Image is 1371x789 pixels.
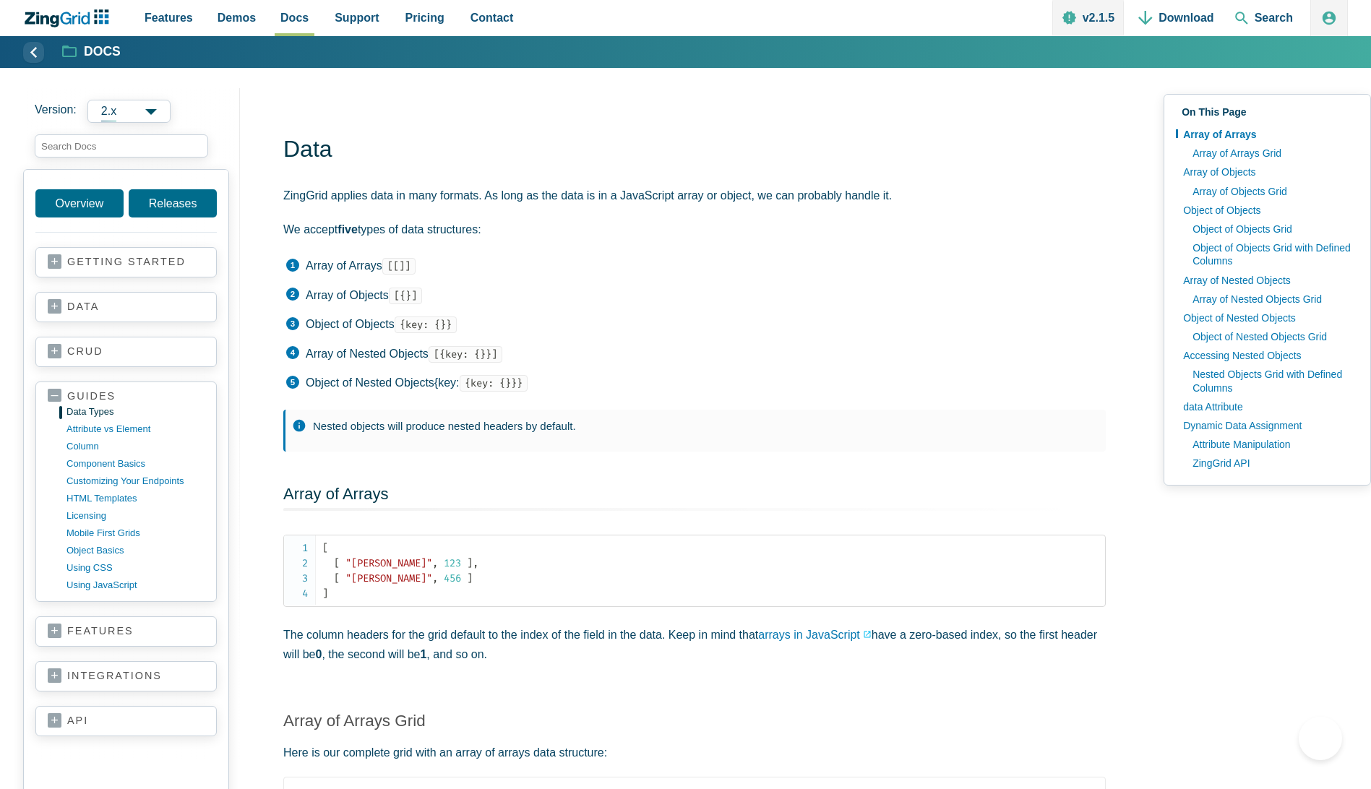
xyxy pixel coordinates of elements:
[382,258,416,275] code: [[]]
[432,572,438,585] span: ,
[1176,397,1359,416] a: data Attribute
[66,490,205,507] a: HTML templates
[1176,271,1359,290] a: Array of Nested Objects
[285,345,1106,363] li: Array of Nested Objects
[473,557,478,569] span: ,
[283,712,426,730] a: Array of Arrays Grid
[48,345,205,359] a: crud
[1176,125,1359,144] a: Array of Arrays
[758,625,872,644] a: arrays in JavaScript
[405,8,444,27] span: Pricing
[1185,365,1359,397] a: Nested Objects Grid with Defined Columns
[389,288,422,304] code: [{}]
[35,134,208,158] input: search input
[218,8,256,27] span: Demos
[145,8,193,27] span: Features
[470,8,514,27] span: Contact
[283,220,1106,239] p: We accept types of data structures:
[285,256,1106,275] li: Array of Arrays
[283,134,1106,167] h1: Data
[1185,435,1359,454] a: Attribute Manipulation
[444,572,461,585] span: 456
[322,542,328,554] span: [
[63,43,121,61] a: Docs
[467,572,473,585] span: ]
[345,572,432,585] span: "[PERSON_NAME]"
[283,186,1106,205] p: ZingGrid applies data in many formats. As long as the data is in a JavaScript array or object, we...
[35,100,228,123] label: Versions
[48,669,205,684] a: integrations
[1185,220,1359,238] a: Object of Objects Grid
[48,300,205,314] a: data
[429,346,502,363] code: [{key: {}}]
[1176,346,1359,365] a: Accessing Nested Objects
[334,557,340,569] span: [
[313,417,1091,436] p: Nested objects will produce nested headers by default.
[345,557,432,569] span: "[PERSON_NAME]"
[66,542,205,559] a: object basics
[283,485,388,503] a: Array of Arrays
[285,286,1106,305] li: Array of Objects
[66,525,205,542] a: mobile first grids
[395,316,457,333] code: {key: {}}
[1185,454,1359,473] a: ZingGrid API
[1176,163,1359,181] a: Array of Objects
[1185,290,1359,309] a: Array of Nested Objects Grid
[1185,238,1359,270] a: Object of Objects Grid with Defined Columns
[444,557,461,569] span: 123
[48,389,205,403] a: guides
[315,648,322,660] strong: 0
[48,255,205,270] a: getting started
[1176,309,1359,327] a: Object of Nested Objects
[1185,327,1359,346] a: Object of Nested Objects Grid
[285,315,1106,334] li: Object of Objects
[1185,182,1359,201] a: Array of Objects Grid
[1185,144,1359,163] a: Array of Arrays Grid
[420,648,426,660] strong: 1
[334,572,340,585] span: [
[84,46,121,59] strong: Docs
[35,189,124,217] a: Overview
[66,507,205,525] a: licensing
[283,743,1106,762] p: Here is our complete grid with an array of arrays data structure:
[1299,717,1342,760] iframe: Help Scout Beacon - Open
[48,624,205,639] a: features
[66,421,205,438] a: Attribute vs Element
[283,625,1106,664] p: The column headers for the grid default to the index of the field in the data. Keep in mind that ...
[23,9,116,27] a: ZingChart Logo. Click to return to the homepage
[66,577,205,594] a: using JavaScript
[66,559,205,577] a: using CSS
[35,100,77,123] span: Version:
[460,375,528,392] code: {key: {}}}
[467,557,473,569] span: ]
[48,714,205,728] a: api
[338,223,358,236] strong: five
[66,403,205,421] a: data types
[322,587,328,600] span: ]
[66,473,205,490] a: customizing your endpoints
[1176,201,1359,220] a: Object of Objects
[66,455,205,473] a: component basics
[432,557,438,569] span: ,
[129,189,217,217] a: Releases
[1176,416,1359,435] a: Dynamic Data Assignment
[335,8,379,27] span: Support
[66,438,205,455] a: column
[280,8,309,27] span: Docs
[285,374,1106,392] li: Object of Nested Objects{key:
